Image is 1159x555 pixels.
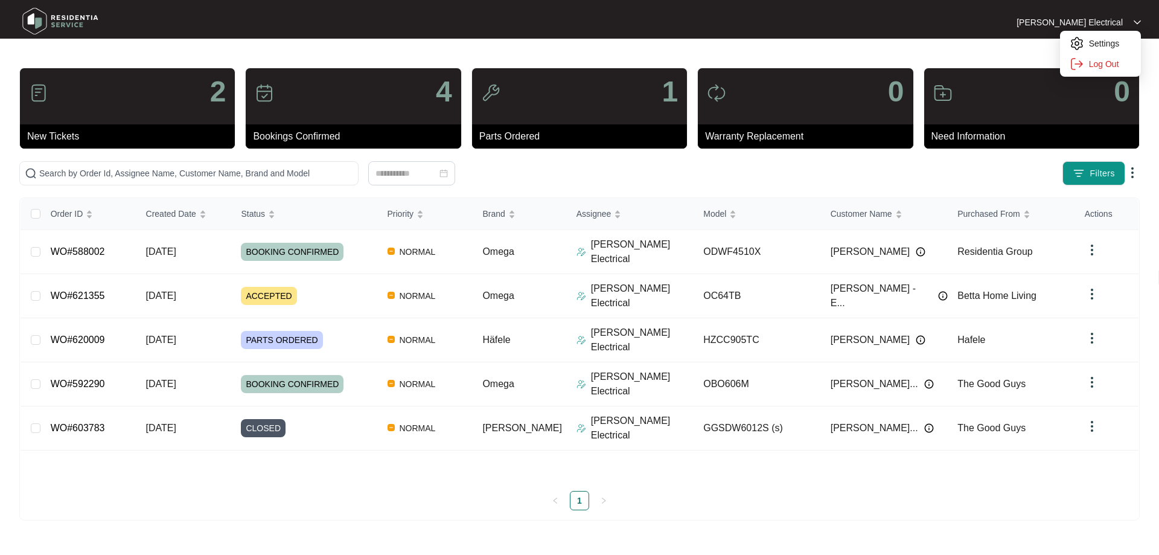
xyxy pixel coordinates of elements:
button: left [546,491,565,510]
th: Priority [378,198,473,230]
a: WO#603783 [51,423,105,433]
img: dropdown arrow [1085,375,1099,390]
img: Vercel Logo [388,380,395,387]
th: Brand [473,198,566,230]
p: Log Out [1089,58,1131,70]
span: Assignee [576,207,611,220]
img: icon [481,83,500,103]
img: Assigner Icon [576,247,586,257]
img: Info icon [924,423,934,433]
span: Priority [388,207,414,220]
th: Actions [1075,198,1138,230]
img: Info icon [916,335,925,345]
span: Filters [1090,167,1115,180]
span: Omega [482,379,514,389]
span: [PERSON_NAME] - E... [831,281,933,310]
img: Vercel Logo [388,336,395,343]
p: 0 [1114,77,1130,106]
p: Parts Ordered [479,129,687,144]
img: Info icon [924,379,934,389]
input: Search by Order Id, Assignee Name, Customer Name, Brand and Model [39,167,353,180]
img: search-icon [25,167,37,179]
span: [DATE] [146,290,176,301]
img: Assigner Icon [576,291,586,301]
span: BOOKING CONFIRMED [241,375,343,393]
img: dropdown arrow [1085,243,1099,257]
img: icon [29,83,48,103]
span: [PERSON_NAME] [831,245,910,259]
p: 4 [436,77,452,106]
th: Order ID [41,198,136,230]
th: Purchased From [948,198,1075,230]
a: WO#621355 [51,290,105,301]
p: [PERSON_NAME] Electrical [591,414,694,443]
span: Omega [482,246,514,257]
img: dropdown arrow [1085,419,1099,434]
p: [PERSON_NAME] Electrical [591,281,694,310]
p: Warranty Replacement [705,129,913,144]
th: Created Date [136,198,232,230]
td: OBO606M [694,362,821,406]
span: The Good Guys [957,423,1026,433]
td: HZCC905TC [694,318,821,362]
p: New Tickets [27,129,235,144]
span: [PERSON_NAME] [482,423,562,433]
img: residentia service logo [18,3,103,39]
img: Vercel Logo [388,424,395,431]
th: Status [231,198,377,230]
p: [PERSON_NAME] Electrical [1017,16,1123,28]
span: [PERSON_NAME]... [831,421,918,435]
li: 1 [570,491,589,510]
span: [DATE] [146,379,176,389]
span: Betta Home Living [957,290,1036,301]
td: GGSDW6012S (s) [694,406,821,451]
span: NORMAL [395,245,441,259]
img: Assigner Icon [576,423,586,433]
span: NORMAL [395,421,441,435]
p: 2 [210,77,226,106]
td: ODWF4510X [694,230,821,274]
button: right [594,491,613,510]
span: [DATE] [146,423,176,433]
p: 1 [662,77,678,106]
button: filter iconFilters [1062,161,1125,185]
img: icon [707,83,726,103]
img: Assigner Icon [576,335,586,345]
span: Brand [482,207,505,220]
img: dropdown arrow [1085,287,1099,301]
span: right [600,497,607,504]
span: Status [241,207,265,220]
td: OC64TB [694,274,821,318]
span: NORMAL [395,377,441,391]
a: WO#592290 [51,379,105,389]
span: [PERSON_NAME] [831,333,910,347]
img: Vercel Logo [388,248,395,255]
span: The Good Guys [957,379,1026,389]
img: settings icon [1070,36,1084,51]
img: Vercel Logo [388,292,395,299]
p: Settings [1089,37,1131,50]
img: settings icon [1070,57,1084,71]
a: WO#588002 [51,246,105,257]
a: WO#620009 [51,335,105,345]
p: [PERSON_NAME] Electrical [591,237,694,266]
span: Hafele [957,335,985,345]
span: BOOKING CONFIRMED [241,243,343,261]
span: Order ID [51,207,83,220]
img: Info icon [938,291,948,301]
img: icon [255,83,274,103]
span: NORMAL [395,289,441,303]
p: Bookings Confirmed [253,129,461,144]
span: NORMAL [395,333,441,347]
img: icon [933,83,953,103]
span: Created Date [146,207,196,220]
span: PARTS ORDERED [241,331,322,349]
p: [PERSON_NAME] Electrical [591,370,694,399]
img: dropdown arrow [1134,19,1141,25]
th: Model [694,198,821,230]
span: Customer Name [831,207,892,220]
span: Model [703,207,726,220]
span: [DATE] [146,335,176,345]
span: Purchased From [957,207,1020,220]
span: [PERSON_NAME]... [831,377,918,391]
